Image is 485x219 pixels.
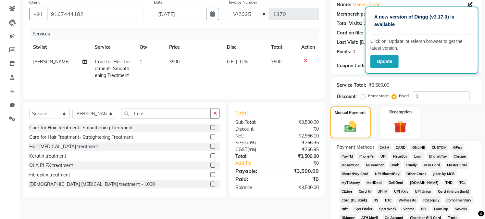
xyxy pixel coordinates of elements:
span: CGST [235,147,247,152]
span: UPI Axis [392,187,410,195]
label: Redemption [389,109,412,115]
th: Action [298,40,319,55]
div: Card on file: [337,30,364,36]
div: Fibreplex treatment [29,172,70,178]
span: UPI M [376,187,390,195]
span: PayTM [340,152,355,160]
span: Card (Indian Bank) [436,187,472,195]
div: No Active Membership [337,11,475,18]
div: [DATE] [360,39,374,46]
div: OLA PLEX treatment [29,162,73,169]
span: BFL [419,205,429,213]
div: ₹2,966.10 [277,133,324,139]
span: TCL [457,179,468,186]
div: Care for Hair Treatment- Smoothening Treatment [29,124,133,131]
p: Click on ‘Update’ or refersh browser to get the latest version. [370,38,473,52]
span: Wellnessta [396,196,419,204]
span: BTC [383,196,394,204]
th: Stylist [29,40,91,55]
div: Sub Total: [230,119,277,126]
span: NearBuy [391,152,410,160]
span: SaveIN [453,205,469,213]
span: Spa Week [377,205,399,213]
div: ( ) [230,146,277,153]
th: Total [267,40,297,55]
div: ₹266.95 [277,139,324,146]
input: Search by Name/Mobile/Email/Code [47,8,144,20]
span: Loan [412,152,425,160]
span: BharatPay [427,152,449,160]
div: ₹0 [277,126,324,133]
span: GPay [451,144,465,151]
div: Net: [230,133,277,139]
div: ₹0 [285,160,324,167]
div: Last Visit: [337,39,359,46]
th: Qty [136,40,166,55]
div: Keratin treatment [29,153,66,160]
span: CUSTOM [430,144,449,151]
span: CEdge [340,187,354,195]
span: 1 [140,59,142,65]
span: 0 % [240,58,248,65]
th: Price [165,40,223,55]
div: Service Total: [337,82,367,89]
span: Payment Methods [337,144,375,151]
span: [PERSON_NAME] [33,59,69,65]
span: Spa Finder [352,205,375,213]
div: Membership: [337,11,365,18]
span: UPI [379,152,389,160]
span: Complimentary [444,196,474,204]
p: A new version of Dingg (v3.17.0) is available [374,13,469,28]
span: [DOMAIN_NAME] [408,179,441,186]
button: Update [370,55,399,68]
span: PhonePe [357,152,376,160]
div: ₹266.95 [277,146,324,153]
div: Total Visits: [337,20,363,27]
span: LoanTap [432,205,451,213]
span: Other Cards [404,170,429,177]
span: Card (DL Bank) [340,196,369,204]
span: Nift [340,205,350,213]
span: Venmo [401,205,417,213]
span: Razorpay [421,196,442,204]
span: 0 F [227,58,233,65]
span: | [236,58,237,65]
span: MI Voucher [364,161,386,169]
span: RS [372,196,380,204]
div: ₹3,500.00 [277,184,324,191]
div: Payable: [230,167,277,175]
div: [DEMOGRAPHIC_DATA] [MEDICAL_DATA] treatment - 1000 [29,181,155,188]
div: Care for Hair Treatment- Straightening Treatment [29,134,133,141]
div: ₹3,500.00 [277,119,324,126]
span: Visa Card [422,161,442,169]
span: UPI BharatPay [373,170,402,177]
input: Search or Scan [121,109,210,119]
label: Manual Payment [335,110,366,116]
div: Name: [337,1,352,8]
span: Master Card [445,161,470,169]
span: 3500 [169,59,180,65]
span: Family [404,161,419,169]
div: Discount: [230,126,277,133]
div: ₹3,500.00 [277,167,324,175]
div: 0 [353,48,355,55]
span: Cheque [452,152,468,160]
span: Care for Hair Treatment- Smoothening Treatment [95,59,130,78]
span: UPI Union [413,187,433,195]
img: _gift.svg [390,119,411,135]
span: Total [235,109,250,116]
div: ₹3,500.00 [277,153,324,160]
span: CASH [378,144,392,151]
span: SGST [235,140,247,146]
span: ONLINE [410,144,427,151]
div: ( ) [230,139,277,146]
span: CARD [394,144,408,151]
div: Discount: [337,93,357,100]
div: ₹0 [277,175,324,183]
span: DefiDeal [387,179,405,186]
span: Bank [389,161,401,169]
span: BharatPay Card [340,170,371,177]
label: Percentage [368,93,389,99]
label: Fixed [399,93,409,99]
div: Hair [MEDICAL_DATA] treatment [29,143,98,150]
